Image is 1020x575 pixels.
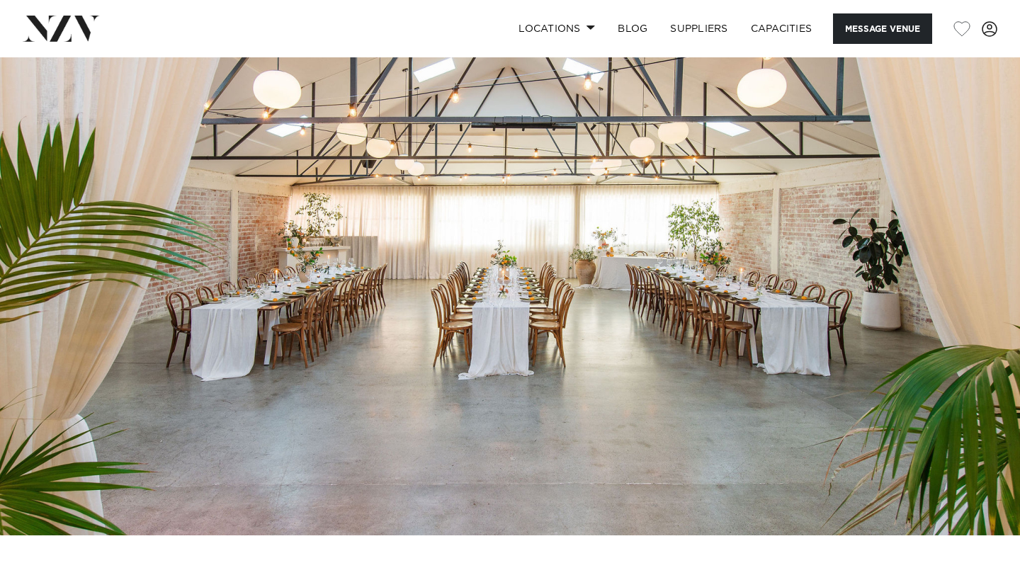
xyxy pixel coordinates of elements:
[507,13,606,44] a: Locations
[739,13,824,44] a: Capacities
[23,16,100,41] img: nzv-logo.png
[833,13,932,44] button: Message Venue
[659,13,739,44] a: SUPPLIERS
[606,13,659,44] a: BLOG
